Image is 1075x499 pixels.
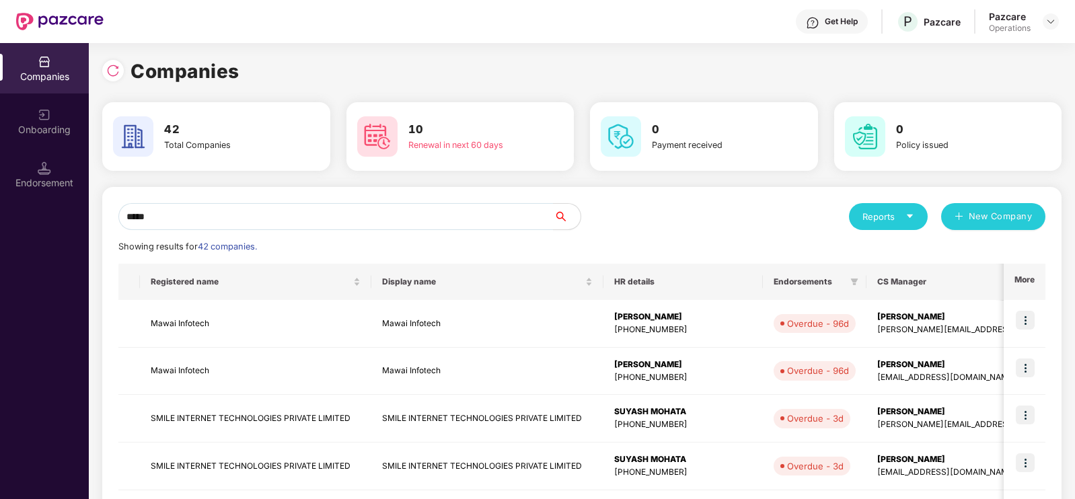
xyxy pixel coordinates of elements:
h3: 0 [652,121,768,139]
img: svg+xml;base64,PHN2ZyB3aWR0aD0iMjAiIGhlaWdodD0iMjAiIHZpZXdCb3g9IjAgMCAyMCAyMCIgZmlsbD0ibm9uZSIgeG... [38,108,51,122]
span: Endorsements [774,276,845,287]
div: Overdue - 3d [787,412,844,425]
button: plusNew Company [941,203,1045,230]
img: svg+xml;base64,PHN2ZyB3aWR0aD0iMTQuNSIgaGVpZ2h0PSIxNC41IiB2aWV3Qm94PSIwIDAgMTYgMTYiIGZpbGw9Im5vbm... [38,161,51,175]
div: [PHONE_NUMBER] [614,323,752,336]
div: Reports [862,210,914,223]
td: SMILE INTERNET TECHNOLOGIES PRIVATE LIMITED [140,443,371,490]
div: Total Companies [164,139,280,152]
span: filter [850,278,858,286]
div: Overdue - 3d [787,459,844,473]
td: Mawai Infotech [140,300,371,348]
td: Mawai Infotech [371,300,603,348]
img: New Pazcare Logo [16,13,104,30]
button: search [553,203,581,230]
img: icon [1016,358,1035,377]
span: Registered name [151,276,350,287]
img: svg+xml;base64,PHN2ZyB4bWxucz0iaHR0cDovL3d3dy53My5vcmcvMjAwMC9zdmciIHdpZHRoPSI2MCIgaGVpZ2h0PSI2MC... [113,116,153,157]
div: [PERSON_NAME] [614,311,752,323]
div: Get Help [825,16,858,27]
img: icon [1016,453,1035,472]
th: HR details [603,264,763,300]
div: Overdue - 96d [787,364,849,377]
td: SMILE INTERNET TECHNOLOGIES PRIVATE LIMITED [371,443,603,490]
div: Pazcare [924,15,961,28]
h3: 0 [896,121,1012,139]
th: More [1004,264,1045,300]
h3: 42 [164,121,280,139]
span: Display name [382,276,583,287]
td: SMILE INTERNET TECHNOLOGIES PRIVATE LIMITED [140,395,371,443]
span: Showing results for [118,241,257,252]
div: SUYASH MOHATA [614,406,752,418]
img: svg+xml;base64,PHN2ZyBpZD0iQ29tcGFuaWVzIiB4bWxucz0iaHR0cDovL3d3dy53My5vcmcvMjAwMC9zdmciIHdpZHRoPS... [38,55,51,69]
div: [PHONE_NUMBER] [614,371,752,384]
img: svg+xml;base64,PHN2ZyB4bWxucz0iaHR0cDovL3d3dy53My5vcmcvMjAwMC9zdmciIHdpZHRoPSI2MCIgaGVpZ2h0PSI2MC... [357,116,398,157]
span: filter [848,274,861,290]
img: icon [1016,311,1035,330]
h1: Companies [131,56,239,86]
img: svg+xml;base64,PHN2ZyB4bWxucz0iaHR0cDovL3d3dy53My5vcmcvMjAwMC9zdmciIHdpZHRoPSI2MCIgaGVpZ2h0PSI2MC... [845,116,885,157]
div: Payment received [652,139,768,152]
div: [PERSON_NAME] [614,358,752,371]
span: P [903,13,912,30]
th: Registered name [140,264,371,300]
div: Operations [989,23,1031,34]
th: Display name [371,264,603,300]
span: 42 companies. [198,241,257,252]
div: SUYASH MOHATA [614,453,752,466]
td: SMILE INTERNET TECHNOLOGIES PRIVATE LIMITED [371,395,603,443]
span: plus [955,212,963,223]
div: Renewal in next 60 days [408,139,524,152]
div: [PHONE_NUMBER] [614,466,752,479]
td: Mawai Infotech [140,348,371,395]
span: search [553,211,581,222]
div: Policy issued [896,139,1012,152]
h3: 10 [408,121,524,139]
div: Overdue - 96d [787,317,849,330]
div: [PHONE_NUMBER] [614,418,752,431]
span: caret-down [905,212,914,221]
img: svg+xml;base64,PHN2ZyBpZD0iUmVsb2FkLTMyeDMyIiB4bWxucz0iaHR0cDovL3d3dy53My5vcmcvMjAwMC9zdmciIHdpZH... [106,64,120,77]
img: svg+xml;base64,PHN2ZyBpZD0iSGVscC0zMngzMiIgeG1sbnM9Imh0dHA6Ly93d3cudzMub3JnLzIwMDAvc3ZnIiB3aWR0aD... [806,16,819,30]
div: Pazcare [989,10,1031,23]
td: Mawai Infotech [371,348,603,395]
img: icon [1016,406,1035,424]
img: svg+xml;base64,PHN2ZyBpZD0iRHJvcGRvd24tMzJ4MzIiIHhtbG5zPSJodHRwOi8vd3d3LnczLm9yZy8yMDAwL3N2ZyIgd2... [1045,16,1056,27]
img: svg+xml;base64,PHN2ZyB4bWxucz0iaHR0cDovL3d3dy53My5vcmcvMjAwMC9zdmciIHdpZHRoPSI2MCIgaGVpZ2h0PSI2MC... [601,116,641,157]
span: New Company [969,210,1033,223]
